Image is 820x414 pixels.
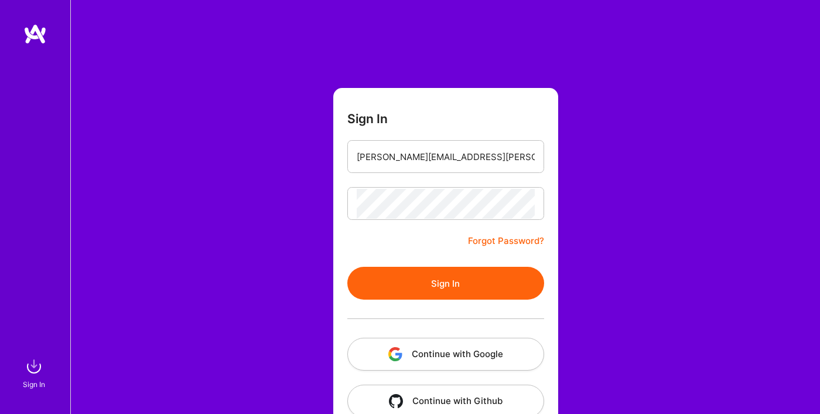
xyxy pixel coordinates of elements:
a: sign inSign In [25,355,46,391]
button: Sign In [347,267,544,300]
button: Continue with Google [347,338,544,371]
input: Email... [357,142,535,172]
a: Forgot Password? [468,234,544,248]
div: Sign In [23,378,45,391]
img: sign in [22,355,46,378]
img: icon [388,347,402,361]
img: icon [389,394,403,408]
h3: Sign In [347,111,388,126]
img: logo [23,23,47,45]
